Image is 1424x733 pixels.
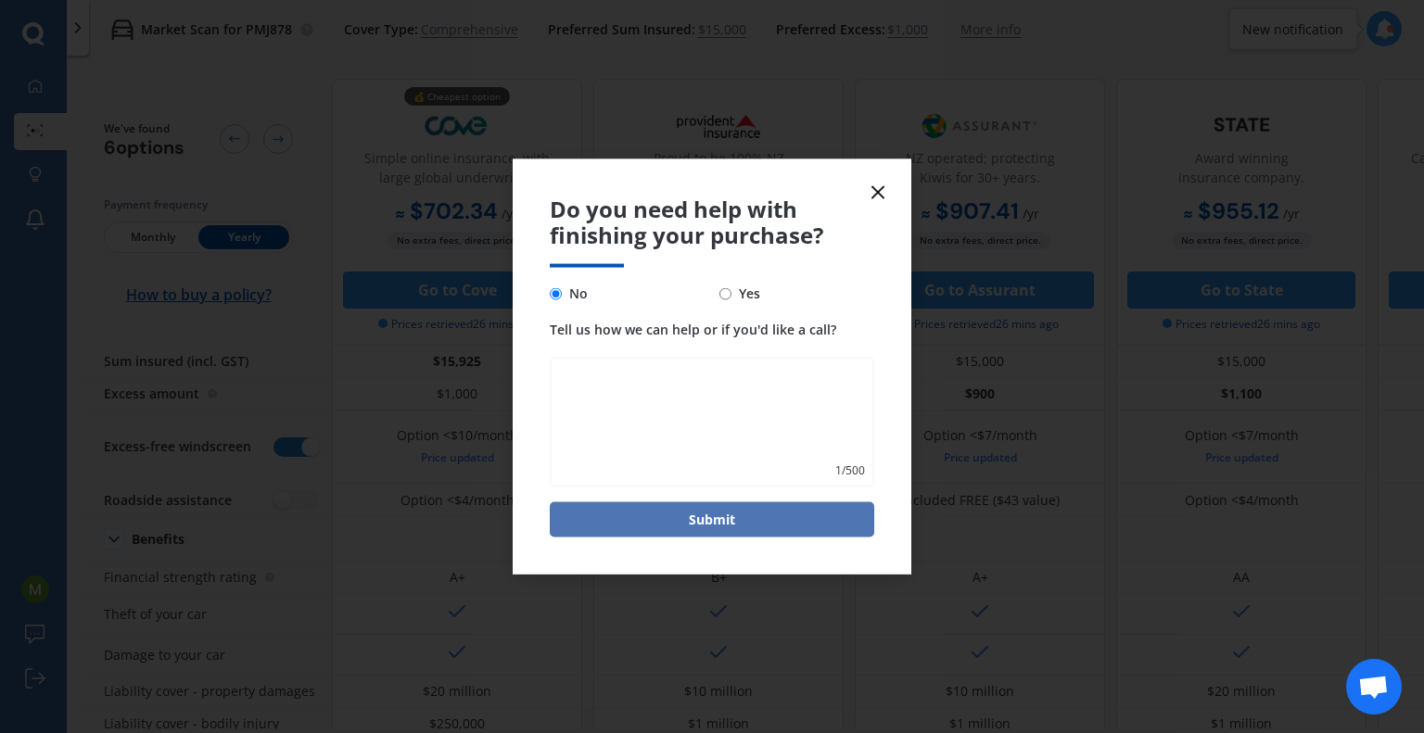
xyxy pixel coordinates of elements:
div: Open chat [1346,659,1402,714]
input: Yes [719,287,731,299]
span: 1 / 500 [835,461,865,480]
span: No [562,283,588,305]
input: No [550,287,562,299]
button: Submit [550,502,874,537]
span: Tell us how we can help or if you'd like a call? [550,321,836,338]
span: Do you need help with finishing your purchase? [550,196,874,249]
span: Yes [731,283,760,305]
